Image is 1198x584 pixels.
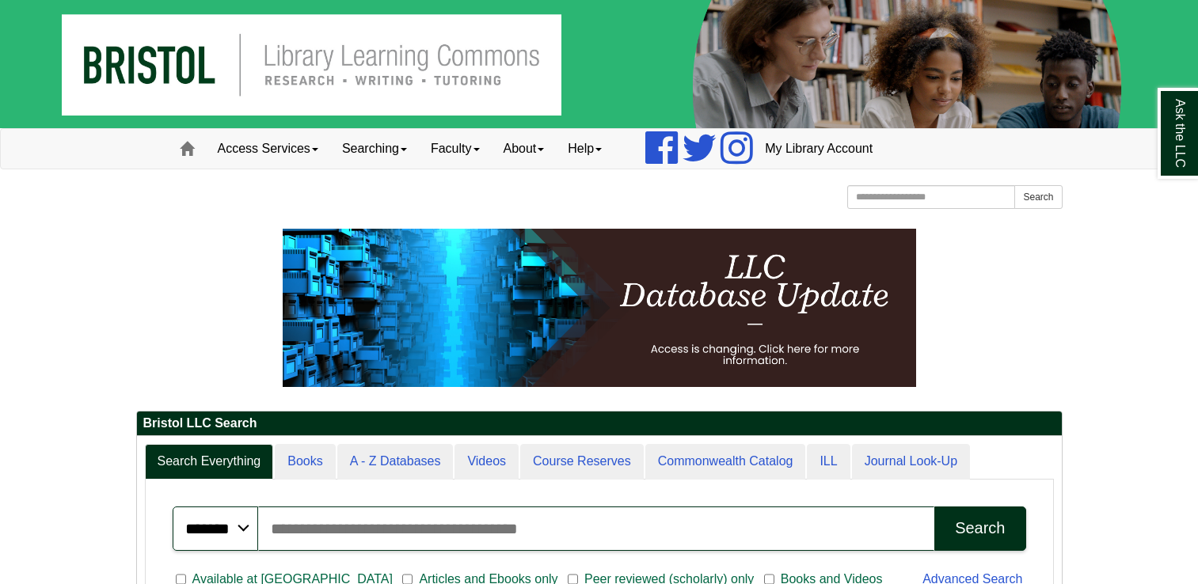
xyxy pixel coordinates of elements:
[520,444,644,480] a: Course Reserves
[852,444,970,480] a: Journal Look-Up
[454,444,519,480] a: Videos
[556,129,614,169] a: Help
[206,129,330,169] a: Access Services
[337,444,454,480] a: A - Z Databases
[934,506,1025,551] button: Search
[137,411,1062,436] h2: Bristol LLC Search
[419,129,492,169] a: Faculty
[275,444,335,480] a: Books
[492,129,557,169] a: About
[283,229,916,387] img: HTML tutorial
[807,444,850,480] a: ILL
[145,444,274,480] a: Search Everything
[1014,185,1062,209] button: Search
[645,444,806,480] a: Commonwealth Catalog
[330,129,419,169] a: Searching
[955,519,1005,537] div: Search
[753,129,884,169] a: My Library Account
